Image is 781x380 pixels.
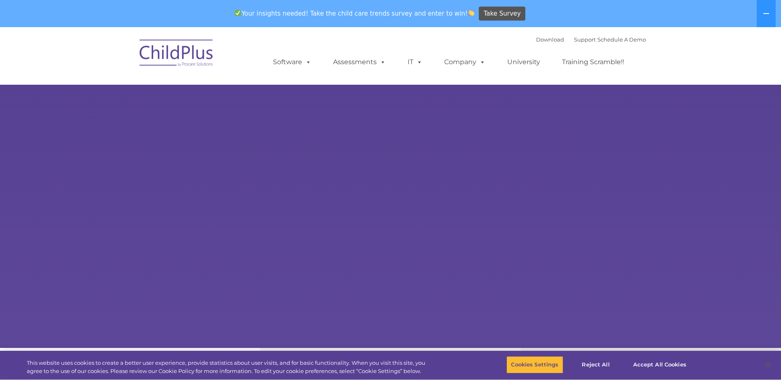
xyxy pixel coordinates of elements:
[231,5,478,21] span: Your insights needed! Take the child care trends survey and enter to win!
[536,36,646,43] font: |
[135,34,218,75] img: ChildPlus by Procare Solutions
[114,88,149,94] span: Phone number
[265,54,319,70] a: Software
[574,36,596,43] a: Support
[629,356,691,373] button: Accept All Cookies
[499,54,548,70] a: University
[27,359,429,375] div: This website uses cookies to create a better user experience, provide statistics about user visit...
[536,36,564,43] a: Download
[399,54,431,70] a: IT
[759,356,777,374] button: Close
[436,54,494,70] a: Company
[597,36,646,43] a: Schedule A Demo
[468,10,474,16] img: 👏
[479,7,525,21] a: Take Survey
[114,54,140,60] span: Last name
[235,10,241,16] img: ✅
[484,7,521,21] span: Take Survey
[506,356,563,373] button: Cookies Settings
[570,356,622,373] button: Reject All
[554,54,632,70] a: Training Scramble!!
[325,54,394,70] a: Assessments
